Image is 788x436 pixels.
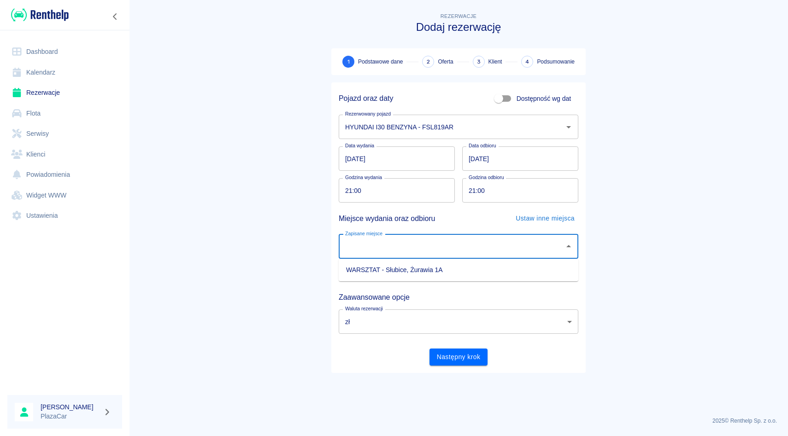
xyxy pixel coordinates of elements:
span: Klient [488,58,502,66]
h6: [PERSON_NAME] [41,402,100,412]
input: DD.MM.YYYY [339,146,455,171]
span: 4 [525,57,529,67]
span: Podsumowanie [537,58,575,66]
span: Rezerwacje [441,13,476,19]
span: Dostępność wg dat [517,94,571,104]
a: Dashboard [7,41,122,62]
p: 2025 © Renthelp Sp. z o.o. [140,417,777,425]
label: Waluta rezerwacji [345,305,383,312]
h5: Pojazd oraz daty [339,94,393,103]
button: Otwórz [562,121,575,134]
li: WARSZTAT - Słubice, Żurawia 1A [339,262,578,278]
div: zł [339,309,578,334]
label: Zapisane miejsce [345,230,382,237]
span: 1 [347,57,350,67]
span: Oferta [438,58,453,66]
a: Klienci [7,144,122,165]
a: Serwisy [7,123,122,144]
a: Renthelp logo [7,7,69,23]
label: Rezerwowany pojazd [345,110,391,117]
input: hh:mm [462,178,572,203]
button: Zamknij [562,240,575,253]
h3: Dodaj rezerwację [331,21,586,34]
a: Ustawienia [7,205,122,226]
a: Rezerwacje [7,82,122,103]
span: 3 [477,57,481,67]
a: Flota [7,103,122,124]
input: DD.MM.YYYY [462,146,578,171]
p: PlazaCar [41,412,100,421]
label: Godzina wydania [345,174,382,181]
a: Powiadomienia [7,164,122,185]
span: Podstawowe dane [358,58,403,66]
label: Godzina odbioru [469,174,504,181]
img: Renthelp logo [11,7,69,23]
a: Widget WWW [7,185,122,206]
input: hh:mm [339,178,448,203]
button: Ustaw inne miejsca [512,210,578,227]
span: 2 [427,57,430,67]
button: Następny krok [429,349,488,366]
label: Data odbioru [469,142,496,149]
a: Kalendarz [7,62,122,83]
h5: Zaawansowane opcje [339,293,578,302]
button: Zwiń nawigację [108,11,122,23]
h5: Miejsce wydania oraz odbioru [339,210,435,227]
label: Data wydania [345,142,374,149]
